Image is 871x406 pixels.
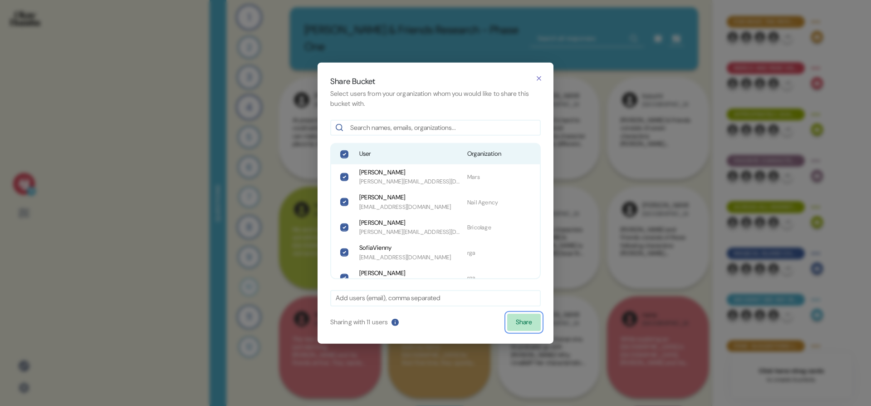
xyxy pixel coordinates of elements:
span: [EMAIL_ADDRESS][DOMAIN_NAME] [359,278,451,287]
input: Search names, emails, organizations... [350,123,535,133]
button: Share [507,314,541,331]
span: rga [467,248,534,257]
span: [PERSON_NAME] [359,218,460,228]
span: [EMAIL_ADDRESS][DOMAIN_NAME] [359,253,451,262]
span: [PERSON_NAME] [359,269,451,278]
span: [EMAIL_ADDRESS][DOMAIN_NAME] [359,202,451,211]
span: Organization [467,149,534,158]
span: [PERSON_NAME] [359,168,460,177]
p: Sharing with 11 user s [330,317,388,327]
span: [PERSON_NAME][EMAIL_ADDRESS][DOMAIN_NAME] [359,177,460,186]
span: Bricolage [467,223,534,232]
span: [PERSON_NAME] [359,193,451,202]
span: User [359,149,460,158]
span: SofiaVienny [359,243,451,253]
p: Select users from your organization whom you would like to share this bucket with. [330,89,541,109]
span: [PERSON_NAME][EMAIL_ADDRESS][DOMAIN_NAME] [359,228,460,236]
span: Nail Agency [467,198,534,206]
span: Mars [467,173,534,181]
input: Add users (email), comma separated [336,293,535,303]
span: rga [467,273,534,282]
h2: Share Bucket [330,75,541,87]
